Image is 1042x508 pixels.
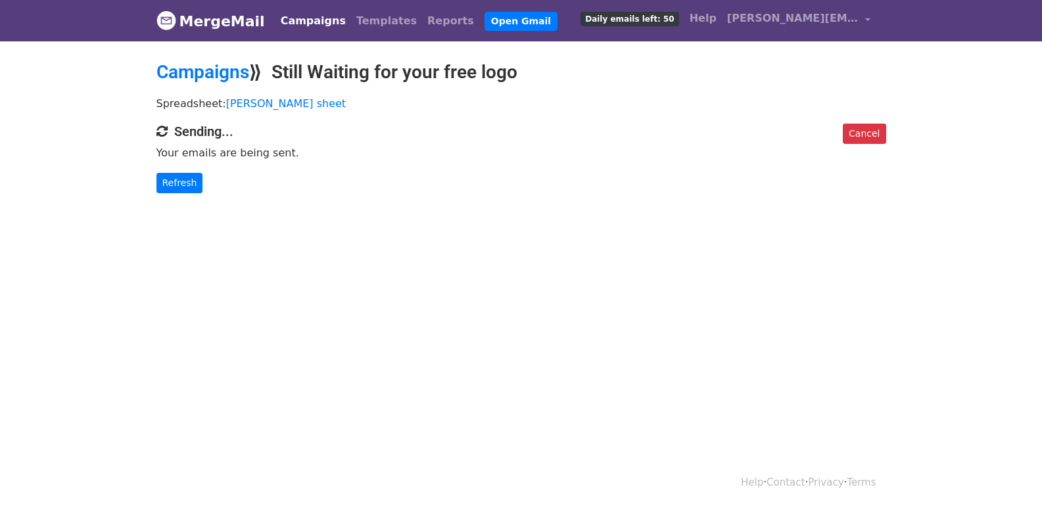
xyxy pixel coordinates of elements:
[847,476,876,488] a: Terms
[808,476,843,488] a: Privacy
[156,11,176,30] img: MergeMail logo
[156,146,886,160] p: Your emails are being sent.
[156,61,886,83] h2: ⟫ Still Waiting for your free logo
[684,5,722,32] a: Help
[727,11,859,26] span: [PERSON_NAME][EMAIL_ADDRESS][DOMAIN_NAME]
[767,476,805,488] a: Contact
[156,124,886,139] h4: Sending...
[156,61,249,83] a: Campaigns
[156,7,265,35] a: MergeMail
[741,476,763,488] a: Help
[226,97,346,110] a: [PERSON_NAME] sheet
[156,97,886,110] p: Spreadsheet:
[722,5,876,36] a: [PERSON_NAME][EMAIL_ADDRESS][DOMAIN_NAME]
[575,5,684,32] a: Daily emails left: 50
[156,173,203,193] a: Refresh
[422,8,479,34] a: Reports
[485,12,557,31] a: Open Gmail
[275,8,351,34] a: Campaigns
[580,12,678,26] span: Daily emails left: 50
[843,124,886,144] a: Cancel
[351,8,422,34] a: Templates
